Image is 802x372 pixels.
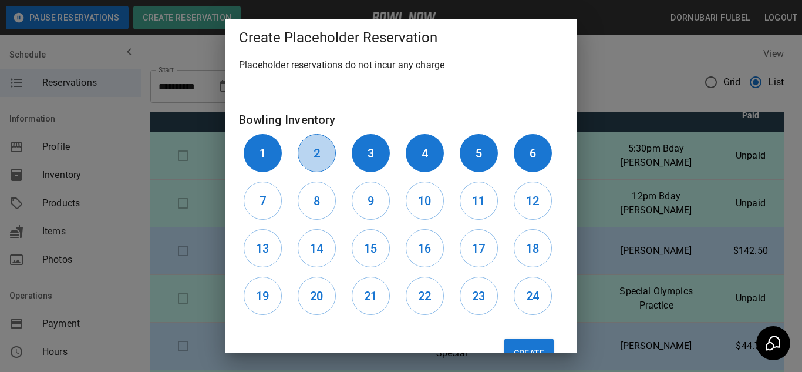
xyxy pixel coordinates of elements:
[460,229,498,267] button: 17
[406,182,444,220] button: 10
[239,110,563,129] h6: Bowling Inventory
[406,134,444,172] button: 4
[460,134,498,172] button: 5
[364,287,377,306] h6: 21
[244,277,282,315] button: 19
[472,192,485,210] h6: 11
[239,57,563,73] h6: Placeholder reservations do not incur any charge
[352,182,390,220] button: 9
[368,144,374,163] h6: 3
[314,192,320,210] h6: 8
[526,239,539,258] h6: 18
[514,229,552,267] button: 18
[239,28,563,47] h5: Create Placeholder Reservation
[460,277,498,315] button: 23
[418,192,431,210] h6: 10
[526,192,539,210] h6: 12
[298,182,336,220] button: 8
[514,134,552,172] button: 6
[256,287,269,306] h6: 19
[310,287,323,306] h6: 20
[352,277,390,315] button: 21
[406,277,444,315] button: 22
[256,239,269,258] h6: 13
[530,144,536,163] h6: 6
[352,134,390,172] button: 3
[244,182,282,220] button: 7
[418,239,431,258] h6: 16
[504,339,554,368] button: Create
[406,229,444,267] button: 16
[352,229,390,267] button: 15
[298,277,336,315] button: 20
[418,287,431,306] h6: 22
[368,192,374,210] h6: 9
[260,192,266,210] h6: 7
[298,229,336,267] button: 14
[298,134,336,172] button: 2
[476,144,482,163] h6: 5
[422,144,428,163] h6: 4
[514,277,552,315] button: 24
[526,287,539,306] h6: 24
[314,144,320,163] h6: 2
[460,182,498,220] button: 11
[244,134,282,172] button: 1
[260,144,266,163] h6: 1
[310,239,323,258] h6: 14
[472,239,485,258] h6: 17
[244,229,282,267] button: 13
[472,287,485,306] h6: 23
[364,239,377,258] h6: 15
[514,182,552,220] button: 12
